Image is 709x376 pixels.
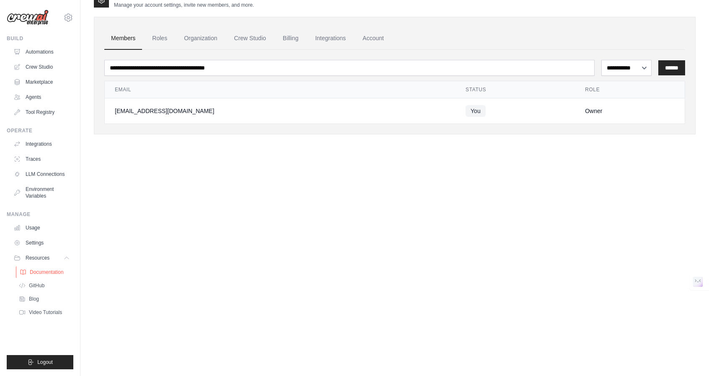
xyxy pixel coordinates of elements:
[115,107,445,115] div: [EMAIL_ADDRESS][DOMAIN_NAME]
[15,293,73,305] a: Blog
[7,10,49,26] img: Logo
[10,167,73,181] a: LLM Connections
[10,90,73,104] a: Agents
[104,27,142,50] a: Members
[10,137,73,151] a: Integrations
[7,211,73,218] div: Manage
[10,152,73,166] a: Traces
[10,183,73,203] a: Environment Variables
[10,60,73,74] a: Crew Studio
[29,309,62,316] span: Video Tutorials
[10,75,73,89] a: Marketplace
[7,35,73,42] div: Build
[7,355,73,369] button: Logout
[105,81,455,98] th: Email
[29,282,44,289] span: GitHub
[585,107,675,115] div: Owner
[228,27,273,50] a: Crew Studio
[15,280,73,291] a: GitHub
[7,127,73,134] div: Operate
[466,105,486,117] span: You
[37,359,53,366] span: Logout
[455,81,575,98] th: Status
[10,45,73,59] a: Automations
[26,255,49,261] span: Resources
[177,27,224,50] a: Organization
[15,306,73,318] a: Video Tutorials
[16,266,74,278] a: Documentation
[308,27,352,50] a: Integrations
[30,269,64,276] span: Documentation
[29,296,39,302] span: Blog
[575,81,685,98] th: Role
[114,2,254,8] p: Manage your account settings, invite new members, and more.
[356,27,391,50] a: Account
[10,221,73,234] a: Usage
[276,27,305,50] a: Billing
[10,106,73,119] a: Tool Registry
[10,251,73,265] button: Resources
[10,236,73,250] a: Settings
[145,27,174,50] a: Roles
